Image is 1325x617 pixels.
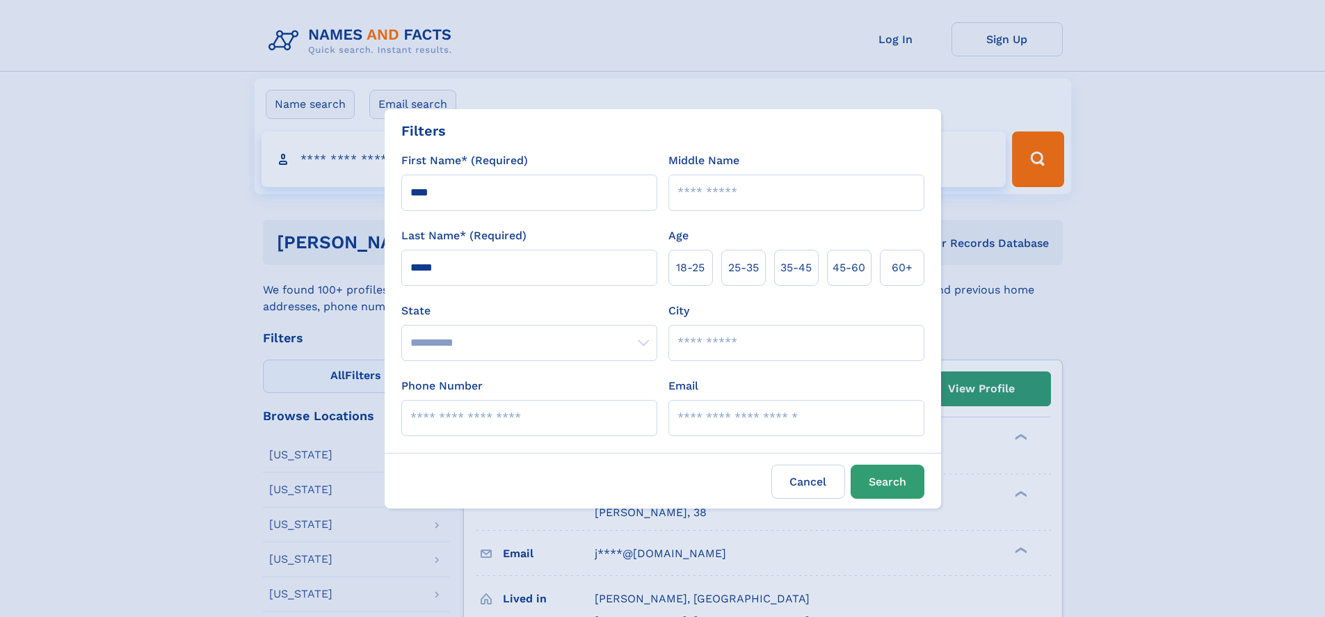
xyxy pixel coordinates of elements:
[851,465,924,499] button: Search
[668,152,739,169] label: Middle Name
[676,259,705,276] span: 18‑25
[728,259,759,276] span: 25‑35
[401,120,446,141] div: Filters
[780,259,812,276] span: 35‑45
[401,303,657,319] label: State
[833,259,865,276] span: 45‑60
[892,259,913,276] span: 60+
[771,465,845,499] label: Cancel
[401,227,527,244] label: Last Name* (Required)
[668,378,698,394] label: Email
[668,303,689,319] label: City
[401,378,483,394] label: Phone Number
[401,152,528,169] label: First Name* (Required)
[668,227,689,244] label: Age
